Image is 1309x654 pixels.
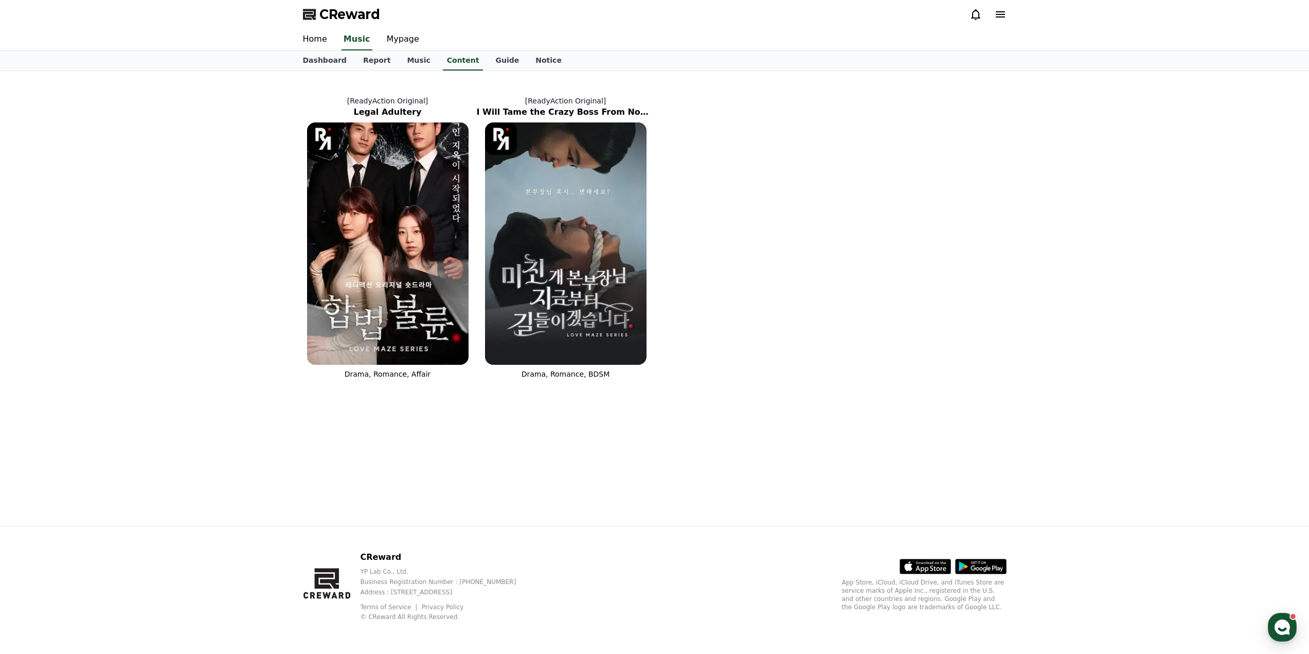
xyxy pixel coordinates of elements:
[307,122,469,365] img: Legal Adultery
[342,29,372,50] a: Music
[379,29,427,50] a: Mypage
[443,51,483,70] a: Content
[842,578,1007,611] p: App Store, iCloud, iCloud Drive, and iTunes Store are service marks of Apple Inc., registered in ...
[26,342,44,350] span: Home
[345,370,431,378] span: Drama, Romance, Affair
[299,87,477,387] a: [ReadyAction Original] Legal Adultery Legal Adultery [object Object] Logo Drama, Romance, Affair
[85,342,116,350] span: Messages
[477,96,655,106] p: [ReadyAction Original]
[422,604,464,611] a: Privacy Policy
[303,6,380,23] a: CReward
[477,87,655,387] a: [ReadyAction Original] I Will Tame the Crazy Boss From Now On I Will Tame the Crazy Boss From Now...
[152,342,177,350] span: Settings
[295,29,335,50] a: Home
[3,326,68,352] a: Home
[299,106,477,118] h2: Legal Adultery
[485,122,517,155] img: [object Object] Logo
[527,51,570,70] a: Notice
[319,6,380,23] span: CReward
[355,51,399,70] a: Report
[399,51,438,70] a: Music
[299,96,477,106] p: [ReadyAction Original]
[307,122,339,155] img: [object Object] Logo
[360,604,419,611] a: Terms of Service
[360,568,532,576] p: YP Lab Co., Ltd.
[522,370,610,378] span: Drama, Romance, BDSM
[360,613,532,621] p: © CReward All Rights Reserved.
[360,551,532,563] p: CReward
[295,51,355,70] a: Dashboard
[360,588,532,596] p: Address : [STREET_ADDRESS]
[485,122,647,365] img: I Will Tame the Crazy Boss From Now On
[477,106,655,118] h2: I Will Tame the Crazy Boss From Now On
[487,51,527,70] a: Guide
[360,578,532,586] p: Business Registration Number : [PHONE_NUMBER]
[68,326,133,352] a: Messages
[133,326,198,352] a: Settings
